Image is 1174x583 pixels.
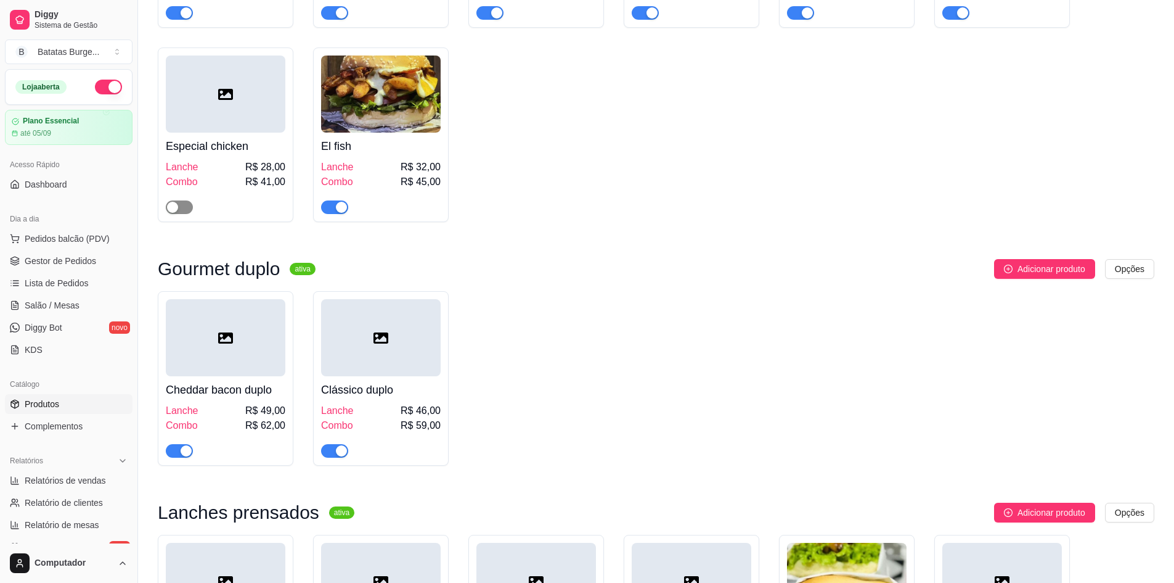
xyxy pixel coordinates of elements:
sup: ativa [329,507,354,519]
span: plus-circle [1004,265,1013,273]
span: R$ 59,00 [401,418,441,433]
span: Pedidos balcão (PDV) [25,233,110,245]
span: Adicionar produto [1017,506,1085,519]
a: Relatório de fidelidadenovo [5,537,132,557]
sup: ativa [290,263,315,275]
img: product-image [321,56,441,133]
a: Relatório de clientes [5,493,132,513]
span: Lanche [321,160,354,175]
span: Combo [321,418,353,433]
span: Computador [35,558,113,569]
button: Computador [5,548,132,578]
div: Catálogo [5,374,132,394]
span: R$ 41,00 [245,175,285,189]
a: Diggy Botnovo [5,318,132,337]
span: Gestor de Pedidos [25,255,96,267]
article: Plano Essencial [23,117,79,126]
button: Alterar Status [95,80,122,94]
span: Relatório de fidelidade [25,541,110,553]
a: Dashboard [5,175,132,194]
span: Lanche [321,403,354,418]
span: R$ 49,00 [245,403,285,418]
span: KDS [25,344,43,356]
a: Plano Essencialaté 05/09 [5,110,132,145]
h3: Gourmet duplo [158,262,280,276]
button: Opções [1105,503,1154,523]
span: R$ 62,00 [245,418,285,433]
span: Sistema de Gestão [35,20,128,30]
a: Produtos [5,394,132,414]
button: Select a team [5,39,132,64]
a: Relatório de mesas [5,515,132,535]
button: Opções [1105,259,1154,279]
span: Lanche [166,160,198,175]
a: Salão / Mesas [5,296,132,315]
span: Opções [1115,506,1144,519]
span: R$ 28,00 [245,160,285,175]
span: Relatórios de vendas [25,474,106,487]
h4: El fish [321,138,441,155]
span: Relatório de mesas [25,519,99,531]
span: R$ 45,00 [401,175,441,189]
span: B [15,46,28,58]
span: Diggy Bot [25,321,62,334]
div: Loja aberta [15,80,67,94]
div: Acesso Rápido [5,155,132,175]
div: Dia a dia [5,209,132,229]
h3: Lanches prensados [158,505,319,520]
span: Lanche [166,403,198,418]
span: Dashboard [25,178,67,191]
button: Pedidos balcão (PDV) [5,229,132,249]
a: KDS [5,340,132,360]
h4: Cheddar bacon duplo [166,381,285,399]
article: até 05/09 [20,128,51,138]
span: R$ 32,00 [401,160,441,175]
span: R$ 46,00 [401,403,441,418]
span: Relatório de clientes [25,497,103,509]
div: Batatas Burge ... [38,46,99,58]
span: Diggy [35,9,128,20]
a: Gestor de Pedidos [5,251,132,271]
h4: Clássico duplo [321,381,441,399]
span: Salão / Mesas [25,299,79,312]
button: Adicionar produto [994,503,1095,523]
span: Combo [166,418,198,433]
span: Complementos [25,420,83,432]
span: plus-circle [1004,508,1013,517]
button: Adicionar produto [994,259,1095,279]
span: Combo [321,175,353,189]
span: Adicionar produto [1017,262,1085,276]
a: Complementos [5,416,132,436]
span: Produtos [25,398,59,410]
span: Opções [1115,262,1144,276]
span: Lista de Pedidos [25,277,89,289]
span: Relatórios [10,456,43,466]
a: Lista de Pedidos [5,273,132,293]
h4: Especial chicken [166,138,285,155]
a: DiggySistema de Gestão [5,5,132,35]
span: Combo [166,175,198,189]
a: Relatórios de vendas [5,471,132,490]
